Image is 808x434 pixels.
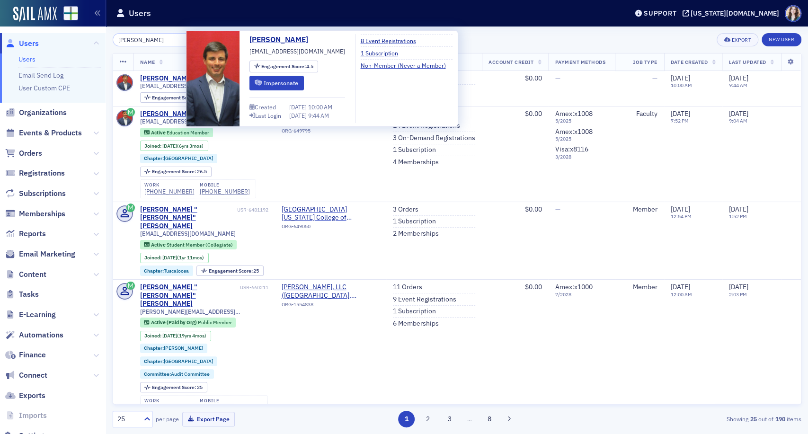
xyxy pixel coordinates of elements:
[18,55,36,63] a: Users
[63,6,78,21] img: SailAMX
[167,129,209,136] span: Education Member
[5,209,65,219] a: Memberships
[249,76,304,90] button: Impersonate
[671,82,692,89] time: 10:00 AM
[393,230,439,238] a: 2 Memberships
[152,385,203,390] div: 25
[144,371,210,377] a: Committee:Audit Committee
[691,9,779,18] div: [US_STATE][DOMAIN_NAME]
[200,404,250,411] a: [PHONE_NUMBER]
[156,415,179,423] label: per page
[144,319,231,326] a: Active (Paid by Org) Public Member
[261,63,306,70] span: Engagement Score :
[671,291,692,298] time: 12:00 AM
[19,330,63,340] span: Automations
[19,249,75,259] span: Email Marketing
[144,130,209,136] a: Active Education Member
[281,223,379,233] div: ORG-649050
[393,134,475,142] a: 3 On-Demand Registrations
[152,94,197,101] span: Engagement Score :
[555,292,608,298] span: 7 / 2028
[249,61,318,72] div: Engagement Score: 4.5
[281,205,379,222] a: [GEOGRAPHIC_DATA][US_STATE] College of Commerce and Business Administration ([GEOGRAPHIC_DATA])
[281,205,379,222] span: University of Alabama College of Commerce and Business Administration (Tuscaloosa)
[144,143,162,149] span: Joined :
[393,205,418,214] a: 3 Orders
[162,332,177,339] span: [DATE]
[785,5,801,22] span: Profile
[209,267,254,274] span: Engagement Score :
[5,188,66,199] a: Subscriptions
[555,127,592,136] span: Amex : x1008
[5,310,56,320] a: E-Learning
[5,249,75,259] a: Email Marketing
[5,289,39,300] a: Tasks
[162,254,177,261] span: [DATE]
[113,33,203,46] input: Search…
[729,59,766,65] span: Last Updated
[144,268,189,274] a: Chapter:Tuscaloosa
[129,8,151,19] h1: Users
[200,398,250,404] div: mobile
[152,169,207,174] div: 26.5
[144,345,203,351] a: Chapter:[PERSON_NAME]
[555,74,560,82] span: —
[140,110,193,118] a: [PERSON_NAME]
[140,154,218,163] div: Chapter:
[140,253,209,263] div: Joined: 2023-10-11 00:00:00
[671,109,690,118] span: [DATE]
[5,148,42,159] a: Orders
[200,182,250,188] div: mobile
[748,415,758,423] strong: 25
[117,414,138,424] div: 25
[488,59,533,65] span: Account Credit
[671,283,690,291] span: [DATE]
[555,118,608,124] span: 5 / 2025
[729,205,748,213] span: [DATE]
[5,229,46,239] a: Reports
[144,155,164,161] span: Chapter :
[729,109,748,118] span: [DATE]
[237,207,268,213] div: USR-6481192
[19,188,66,199] span: Subscriptions
[281,128,379,137] div: ORG-649795
[144,404,195,411] a: [PHONE_NUMBER]
[152,168,197,175] span: Engagement Score :
[481,411,497,427] button: 8
[140,344,208,353] div: Chapter:
[360,61,453,70] a: Non-Member (Never a Member)
[671,213,692,220] time: 12:54 PM
[729,117,747,124] time: 9:04 AM
[578,415,801,423] div: Showing out of items
[151,319,198,326] span: Active (Paid by Org)
[524,283,542,291] span: $0.00
[19,128,82,138] span: Events & Products
[140,230,236,237] span: [EMAIL_ADDRESS][DOMAIN_NAME]
[19,168,65,178] span: Registrations
[19,107,67,118] span: Organizations
[140,92,209,103] div: Engagement Score: 4.5
[524,74,542,82] span: $0.00
[5,38,39,49] a: Users
[393,146,436,154] a: 1 Subscription
[19,209,65,219] span: Memberships
[140,369,214,379] div: Committee:
[140,118,268,125] span: [EMAIL_ADDRESS][PERSON_NAME][DOMAIN_NAME]
[144,241,232,248] a: Active Student Member (Collegiate)
[255,113,281,118] div: Last Login
[308,112,329,119] span: 9:44 AM
[5,128,82,138] a: Events & Products
[249,47,345,55] span: [EMAIL_ADDRESS][DOMAIN_NAME]
[555,59,605,65] span: Payment Methods
[140,74,193,83] a: [PERSON_NAME]
[13,7,57,22] img: SailAMX
[167,241,233,248] span: Student Member (Collegiate)
[717,33,758,46] button: Export
[5,390,45,401] a: Exports
[19,289,39,300] span: Tasks
[5,168,65,178] a: Registrations
[463,415,476,423] span: …
[140,128,213,137] div: Active: Active: Education Member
